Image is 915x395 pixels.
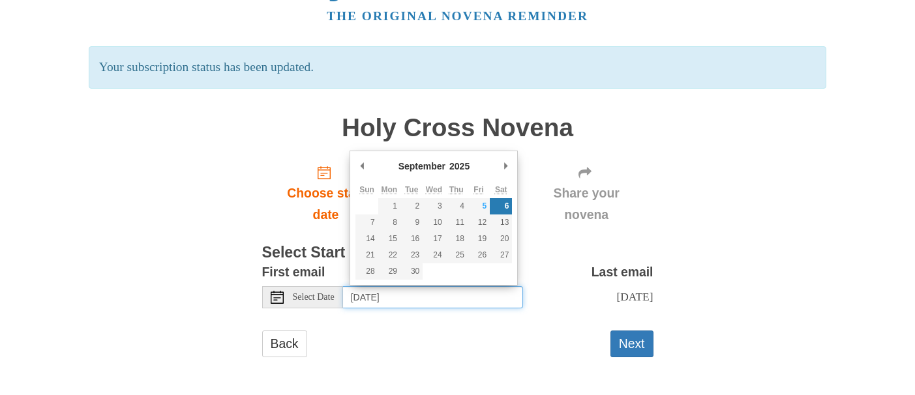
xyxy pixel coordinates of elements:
[275,183,377,226] span: Choose start date
[423,247,445,263] button: 24
[343,286,523,308] input: Use the arrow keys to pick a date
[400,263,423,280] button: 30
[293,293,335,302] span: Select Date
[262,154,390,232] a: Choose start date
[616,290,653,303] span: [DATE]
[378,231,400,247] button: 15
[423,231,445,247] button: 17
[499,156,512,176] button: Next Month
[378,214,400,231] button: 8
[400,214,423,231] button: 9
[405,185,418,194] abbr: Tuesday
[445,198,468,214] button: 4
[400,247,423,263] button: 23
[490,231,512,247] button: 20
[262,261,325,283] label: First email
[423,214,445,231] button: 10
[447,156,472,176] div: 2025
[355,263,378,280] button: 28
[378,247,400,263] button: 22
[490,198,512,214] button: 6
[490,214,512,231] button: 13
[382,185,398,194] abbr: Monday
[610,330,653,357] button: Next
[495,185,507,194] abbr: Saturday
[378,198,400,214] button: 1
[468,247,490,263] button: 26
[262,244,653,261] h3: Select Start Date
[445,214,468,231] button: 11
[397,156,447,176] div: September
[592,261,653,283] label: Last email
[426,185,442,194] abbr: Wednesday
[378,263,400,280] button: 29
[355,214,378,231] button: 7
[445,247,468,263] button: 25
[89,46,826,89] p: Your subscription status has been updated.
[355,247,378,263] button: 21
[449,185,464,194] abbr: Thursday
[533,183,640,226] span: Share your novena
[473,185,483,194] abbr: Friday
[490,247,512,263] button: 27
[445,231,468,247] button: 18
[468,198,490,214] button: 5
[520,154,653,232] div: Click "Next" to confirm your start date first.
[262,330,307,357] a: Back
[355,231,378,247] button: 14
[327,9,588,23] a: The original novena reminder
[423,198,445,214] button: 3
[400,231,423,247] button: 16
[468,231,490,247] button: 19
[355,156,368,176] button: Previous Month
[262,114,653,142] h1: Holy Cross Novena
[359,185,374,194] abbr: Sunday
[400,198,423,214] button: 2
[468,214,490,231] button: 12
